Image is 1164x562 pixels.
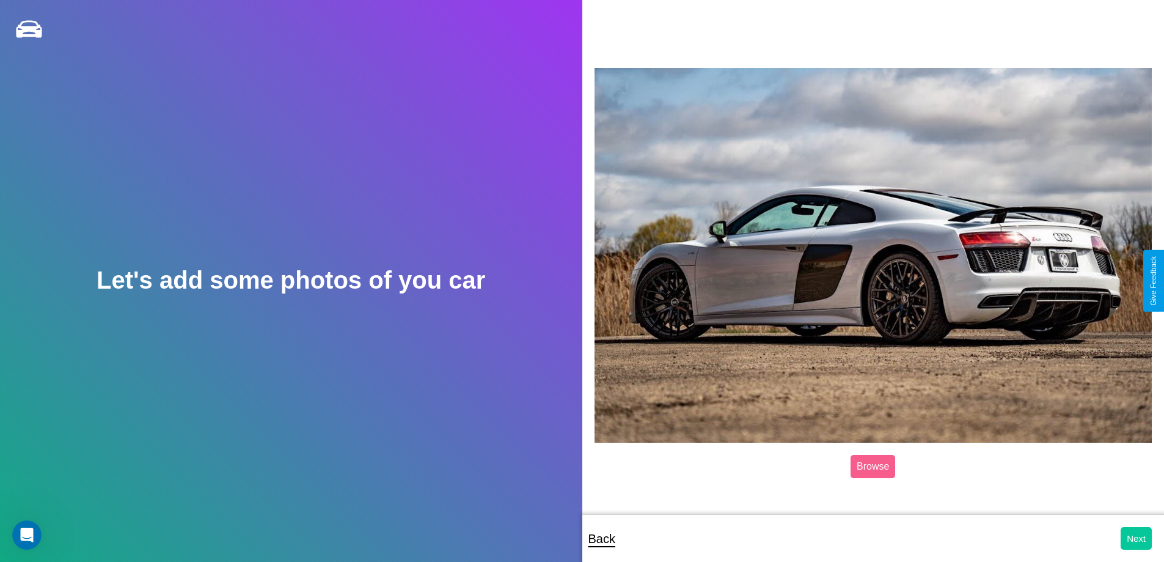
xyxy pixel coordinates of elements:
[851,455,895,478] label: Browse
[1121,527,1152,550] button: Next
[12,520,42,550] iframe: Intercom live chat
[595,68,1152,443] img: posted
[97,267,485,294] h2: Let's add some photos of you car
[1149,256,1158,306] div: Give Feedback
[588,528,615,550] p: Back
